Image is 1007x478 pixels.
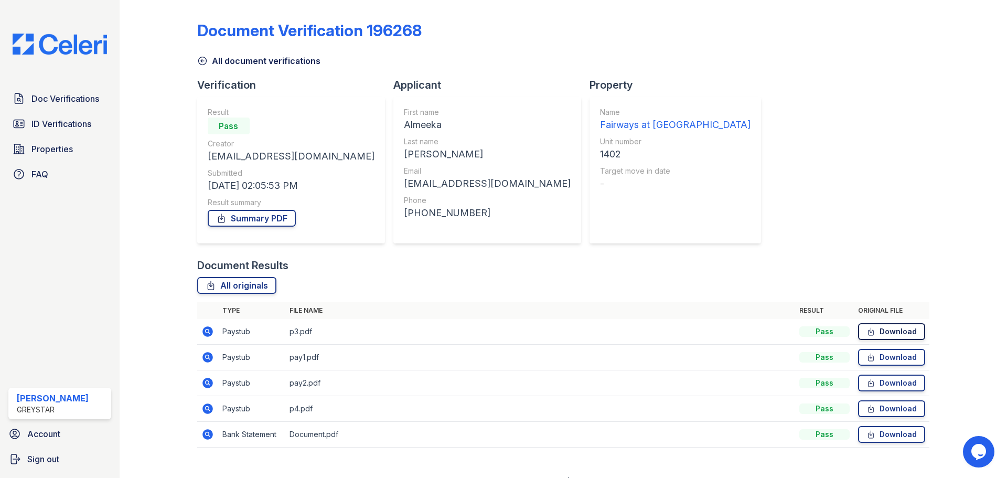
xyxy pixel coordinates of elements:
div: Greystar [17,405,89,415]
a: Doc Verifications [8,88,111,109]
div: Submitted [208,168,374,178]
a: Account [4,423,115,444]
a: Download [858,426,925,443]
div: Result summary [208,197,374,208]
td: Paystub [218,345,285,370]
iframe: chat widget [963,436,997,468]
div: - [600,176,751,191]
div: Almeeka [404,118,571,132]
span: Doc Verifications [31,92,99,105]
a: Download [858,323,925,340]
div: Pass [799,403,850,414]
a: Name Fairways at [GEOGRAPHIC_DATA] [600,107,751,132]
a: All originals [197,277,276,294]
div: Name [600,107,751,118]
a: Download [858,400,925,417]
div: Phone [404,195,571,206]
div: Target move in date [600,166,751,176]
span: Sign out [27,453,59,465]
a: FAQ [8,164,111,185]
div: [PERSON_NAME] [404,147,571,162]
td: pay1.pdf [285,345,795,370]
td: Paystub [218,396,285,422]
td: p3.pdf [285,319,795,345]
div: [EMAIL_ADDRESS][DOMAIN_NAME] [404,176,571,191]
div: Last name [404,136,571,147]
div: Pass [799,326,850,337]
a: Download [858,349,925,366]
span: Properties [31,143,73,155]
td: pay2.pdf [285,370,795,396]
th: File name [285,302,795,319]
a: Sign out [4,449,115,470]
div: 1402 [600,147,751,162]
th: Result [795,302,854,319]
div: Pass [208,118,250,134]
td: p4.pdf [285,396,795,422]
div: [PERSON_NAME] [17,392,89,405]
th: Type [218,302,285,319]
td: Document.pdf [285,422,795,448]
a: Download [858,375,925,391]
div: [EMAIL_ADDRESS][DOMAIN_NAME] [208,149,374,164]
div: Document Results [197,258,288,273]
div: Unit number [600,136,751,147]
div: Email [404,166,571,176]
a: Summary PDF [208,210,296,227]
div: Pass [799,378,850,388]
th: Original file [854,302,929,319]
span: ID Verifications [31,118,91,130]
div: Document Verification 196268 [197,21,422,40]
div: Creator [208,139,374,149]
div: Verification [197,78,393,92]
td: Paystub [218,370,285,396]
div: Property [590,78,769,92]
a: All document verifications [197,55,320,67]
div: First name [404,107,571,118]
img: CE_Logo_Blue-a8612792a0a2168367f1c8372b55b34899dd931a85d93a1a3d3e32e68fde9ad4.png [4,34,115,55]
div: Applicant [393,78,590,92]
div: [DATE] 02:05:53 PM [208,178,374,193]
td: Paystub [218,319,285,345]
div: Result [208,107,374,118]
div: Pass [799,429,850,440]
a: ID Verifications [8,113,111,134]
div: Fairways at [GEOGRAPHIC_DATA] [600,118,751,132]
div: [PHONE_NUMBER] [404,206,571,220]
span: Account [27,428,60,440]
td: Bank Statement [218,422,285,448]
span: FAQ [31,168,48,180]
a: Properties [8,139,111,160]
div: Pass [799,352,850,363]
